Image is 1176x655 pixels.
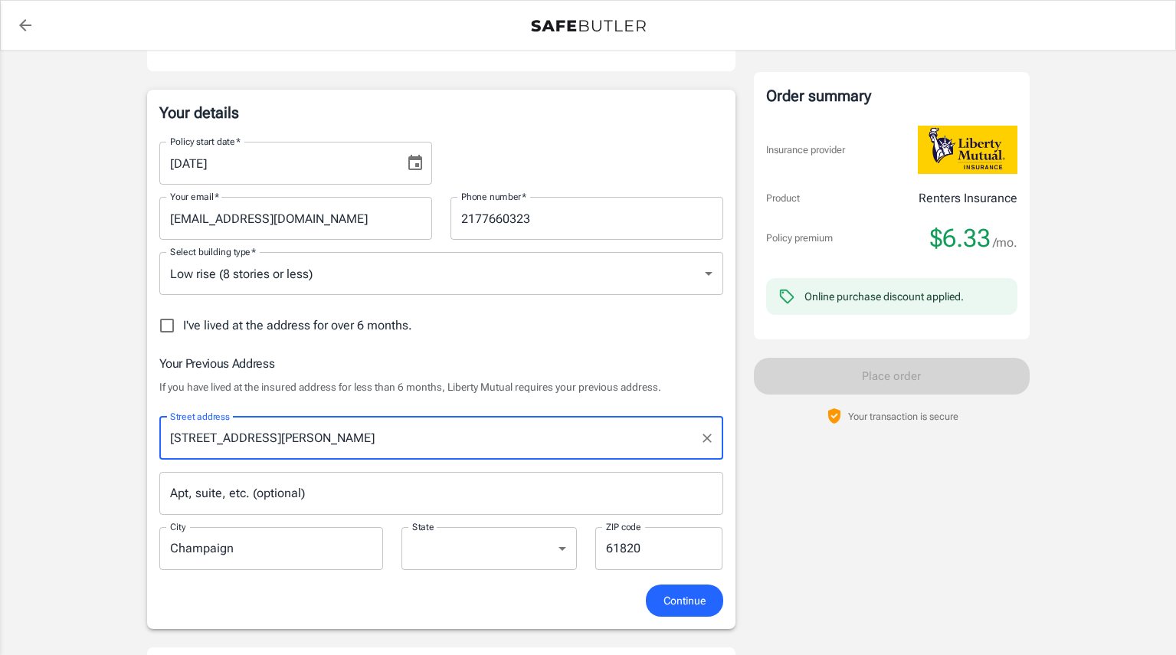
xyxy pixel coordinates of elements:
p: Product [766,191,800,206]
span: $6.33 [930,223,991,254]
p: Renters Insurance [919,189,1017,208]
p: Your transaction is secure [848,409,958,424]
img: Back to quotes [531,20,646,32]
input: Enter number [450,197,723,240]
label: Phone number [461,190,526,203]
button: Choose date, selected date is Aug 20, 2025 [400,148,431,178]
label: Street address [170,410,230,423]
p: If you have lived at the insured address for less than 6 months, Liberty Mutual requires your pre... [159,379,723,395]
div: Online purchase discount applied. [804,289,964,304]
a: back to quotes [10,10,41,41]
p: Policy premium [766,231,833,246]
label: State [412,520,434,533]
button: Clear [696,427,718,449]
div: Order summary [766,84,1017,107]
label: Select building type [170,245,256,258]
label: City [170,520,185,533]
label: ZIP code [606,520,641,533]
span: I've lived at the address for over 6 months. [183,316,412,335]
img: Liberty Mutual [918,126,1017,174]
span: /mo. [993,232,1017,254]
div: Low rise (8 stories or less) [159,252,723,295]
button: Continue [646,585,723,617]
p: Your details [159,102,723,123]
span: Continue [663,591,706,611]
p: Insurance provider [766,142,845,158]
input: MM/DD/YYYY [159,142,394,185]
label: Policy start date [170,135,241,148]
input: Enter email [159,197,432,240]
h6: Your Previous Address [159,354,723,373]
label: Your email [170,190,219,203]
